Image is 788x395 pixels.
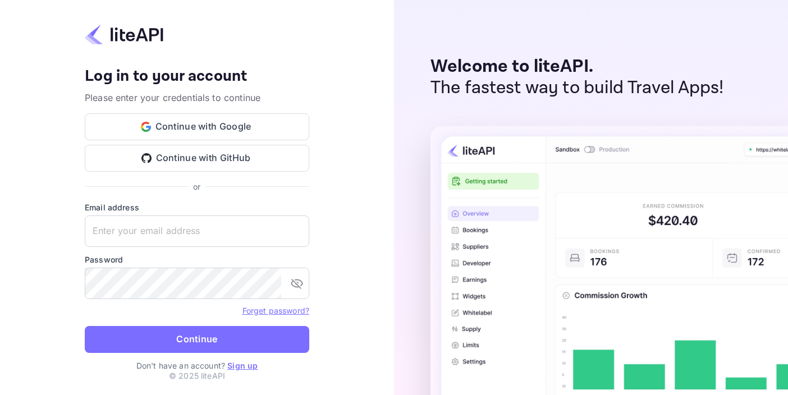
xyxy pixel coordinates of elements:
[169,370,225,382] p: © 2025 liteAPI
[85,201,309,213] label: Email address
[85,326,309,353] button: Continue
[430,77,724,99] p: The fastest way to build Travel Apps!
[227,361,258,370] a: Sign up
[242,305,309,316] a: Forget password?
[85,360,309,371] p: Don't have an account?
[85,215,309,247] input: Enter your email address
[85,24,163,45] img: liteapi
[85,91,309,104] p: Please enter your credentials to continue
[85,113,309,140] button: Continue with Google
[85,254,309,265] label: Password
[242,306,309,315] a: Forget password?
[85,67,309,86] h4: Log in to your account
[85,145,309,172] button: Continue with GitHub
[286,272,308,295] button: toggle password visibility
[430,56,724,77] p: Welcome to liteAPI.
[193,181,200,192] p: or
